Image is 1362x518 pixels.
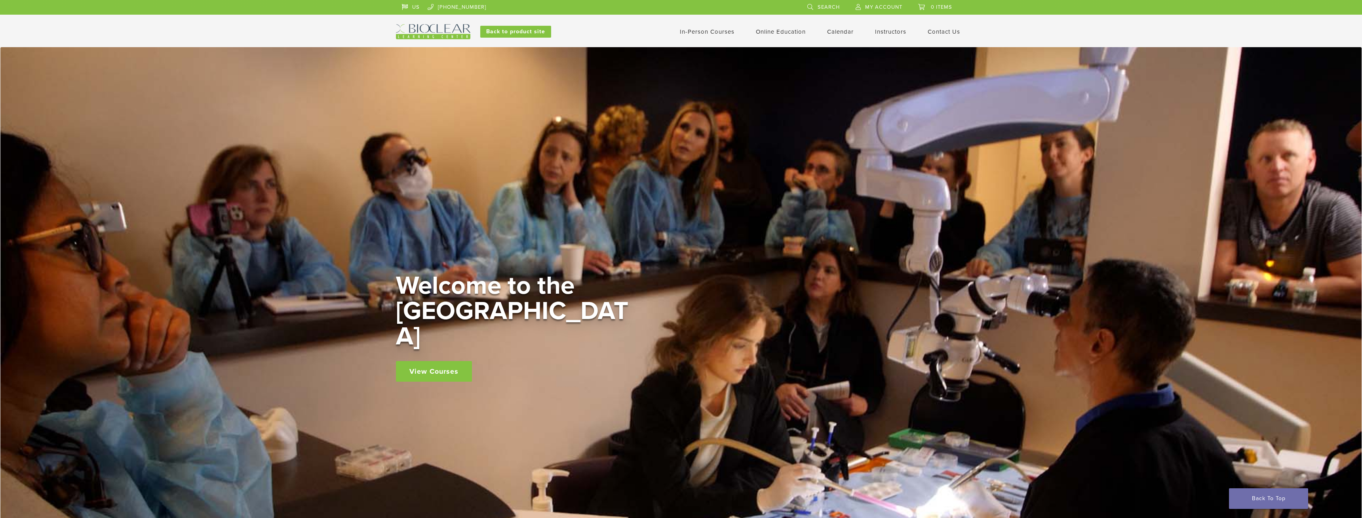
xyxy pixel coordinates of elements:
a: Calendar [827,28,854,35]
span: My Account [865,4,902,10]
a: Instructors [875,28,906,35]
a: Back To Top [1229,488,1308,509]
img: Bioclear [396,24,470,39]
span: Search [818,4,840,10]
h2: Welcome to the [GEOGRAPHIC_DATA] [396,273,633,349]
a: Contact Us [928,28,960,35]
a: Back to product site [480,26,551,38]
a: View Courses [396,361,472,382]
span: 0 items [931,4,952,10]
a: In-Person Courses [680,28,734,35]
a: Online Education [756,28,806,35]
